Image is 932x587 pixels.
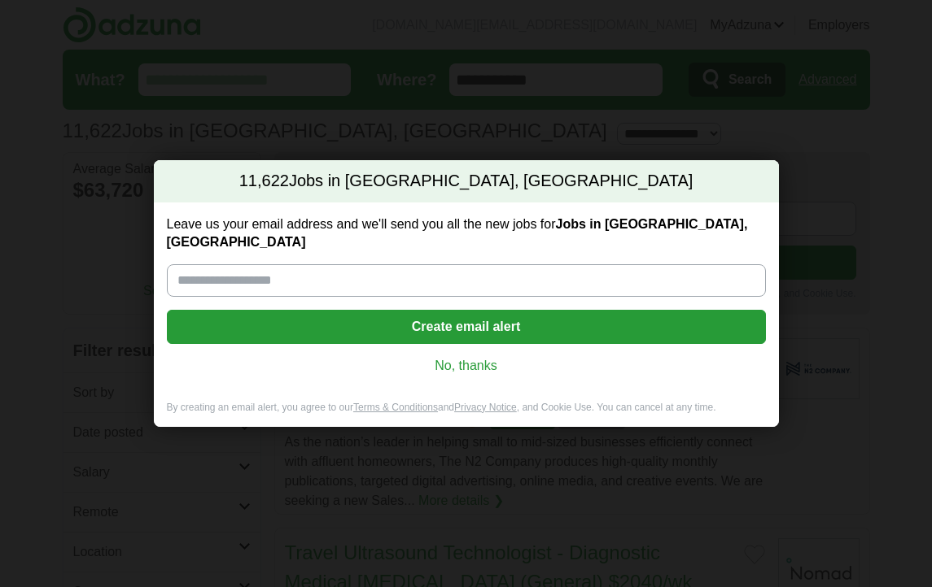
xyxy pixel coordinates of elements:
[180,357,753,375] a: No, thanks
[353,402,438,413] a: Terms & Conditions
[167,310,766,344] button: Create email alert
[454,402,517,413] a: Privacy Notice
[154,401,779,428] div: By creating an email alert, you agree to our and , and Cookie Use. You can cancel at any time.
[239,170,289,193] span: 11,622
[167,215,766,251] label: Leave us your email address and we'll send you all the new jobs for
[154,160,779,202] h2: Jobs in [GEOGRAPHIC_DATA], [GEOGRAPHIC_DATA]
[167,217,748,249] strong: Jobs in [GEOGRAPHIC_DATA], [GEOGRAPHIC_DATA]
